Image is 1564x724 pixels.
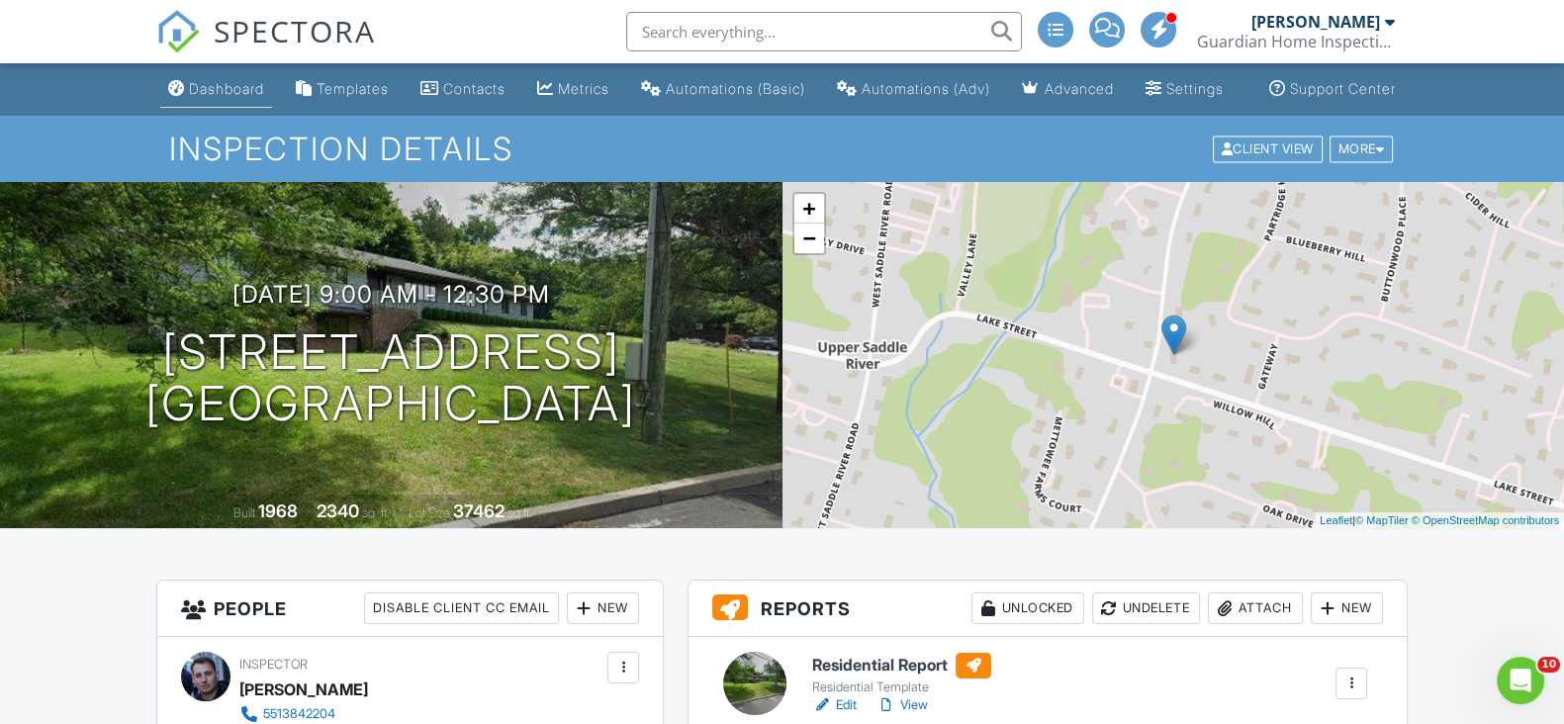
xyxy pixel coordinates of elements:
div: Advanced [1045,80,1114,97]
span: Lot Size [409,505,450,520]
div: Disable Client CC Email [364,592,559,624]
h1: [STREET_ADDRESS] [GEOGRAPHIC_DATA] [145,326,636,431]
div: Metrics [558,80,609,97]
a: Edit [812,695,857,715]
a: Settings [1138,71,1232,108]
div: [PERSON_NAME] [239,675,368,704]
a: Leaflet [1320,514,1352,526]
img: The Best Home Inspection Software - Spectora [156,10,200,53]
h3: People [157,581,663,637]
div: Templates [317,80,389,97]
a: Automations (Advanced) [829,71,998,108]
a: © MapTiler [1355,514,1409,526]
a: Templates [288,71,397,108]
div: Support Center [1290,80,1396,97]
div: Dashboard [189,80,264,97]
div: 5513842204 [263,706,335,722]
div: 2340 [317,500,359,521]
h3: [DATE] 9:00 am - 12:30 pm [232,281,550,308]
span: Inspector [239,657,308,672]
div: Guardian Home Inspections LLC [1197,32,1395,51]
h1: Inspection Details [169,132,1395,166]
div: Settings [1166,80,1224,97]
iframe: Intercom live chat [1497,657,1544,704]
a: Automations (Basic) [633,71,813,108]
div: Client View [1213,136,1323,162]
h3: Reports [689,581,1407,637]
div: Residential Template [812,679,991,695]
div: 1968 [258,500,298,521]
span: 10 [1537,657,1560,673]
div: Automations (Basic) [666,80,805,97]
a: 5513842204 [239,704,565,724]
div: Automations (Adv) [862,80,990,97]
a: Support Center [1261,71,1404,108]
div: [PERSON_NAME] [1251,12,1380,32]
a: Dashboard [160,71,272,108]
div: Contacts [443,80,506,97]
a: Client View [1211,140,1328,155]
span: sq. ft. [362,505,390,520]
span: Built [233,505,255,520]
div: New [567,592,639,624]
h6: Residential Report [812,653,991,679]
div: Attach [1208,592,1303,624]
a: SPECTORA [156,27,376,68]
div: New [1311,592,1383,624]
a: View [876,695,928,715]
span: sq.ft. [507,505,532,520]
div: | [1315,512,1564,529]
a: Advanced [1014,71,1122,108]
a: Contacts [413,71,513,108]
div: 37462 [453,500,505,521]
a: Metrics [529,71,617,108]
a: Zoom in [794,194,824,224]
div: Undelete [1092,592,1200,624]
span: SPECTORA [214,10,376,51]
input: Search everything... [626,12,1022,51]
div: More [1330,136,1394,162]
a: Zoom out [794,224,824,253]
div: Unlocked [971,592,1084,624]
a: Residential Report Residential Template [812,653,991,696]
a: © OpenStreetMap contributors [1412,514,1559,526]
